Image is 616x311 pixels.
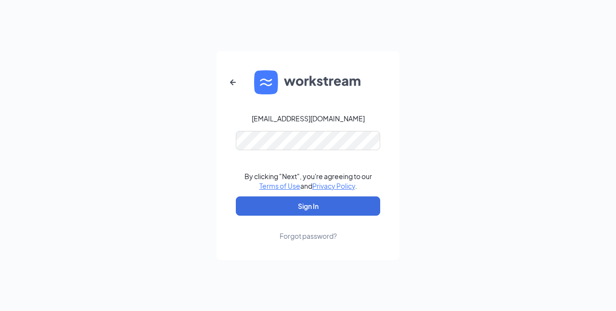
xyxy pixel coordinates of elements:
a: Forgot password? [280,216,337,241]
button: Sign In [236,196,380,216]
img: WS logo and Workstream text [254,70,362,94]
a: Terms of Use [259,181,300,190]
div: [EMAIL_ADDRESS][DOMAIN_NAME] [252,114,365,123]
div: By clicking "Next", you're agreeing to our and . [244,171,372,191]
div: Forgot password? [280,231,337,241]
svg: ArrowLeftNew [227,77,239,88]
button: ArrowLeftNew [221,71,244,94]
a: Privacy Policy [312,181,355,190]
